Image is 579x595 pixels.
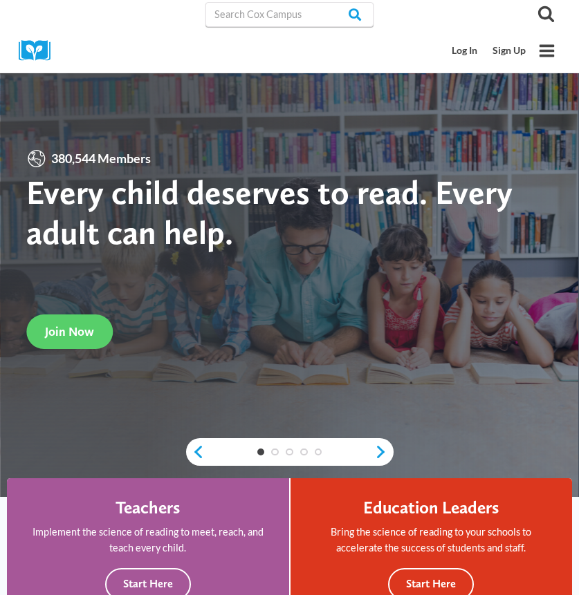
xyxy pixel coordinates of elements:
p: Bring the science of reading to your schools to accelerate the success of students and staff. [309,524,554,556]
a: previous [186,444,205,460]
a: 1 [257,448,265,456]
strong: Every child deserves to read. Every adult can help. [26,172,513,252]
a: next [375,444,394,460]
span: Join Now [45,324,94,339]
button: Open menu [533,37,560,64]
a: 5 [315,448,322,456]
div: content slider buttons [186,438,394,466]
a: Join Now [26,314,113,348]
a: 2 [271,448,279,456]
a: 3 [286,448,293,456]
p: Implement the science of reading to meet, reach, and teach every child. [26,524,270,556]
h4: Teachers [116,497,180,518]
span: 380,544 Members [46,149,156,169]
h4: Education Leaders [363,497,499,518]
img: Cox Campus [19,40,60,62]
a: 4 [300,448,308,456]
input: Search Cox Campus [205,2,374,27]
a: Sign Up [485,38,533,64]
nav: Secondary Mobile Navigation [445,38,533,64]
a: Log In [445,38,486,64]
